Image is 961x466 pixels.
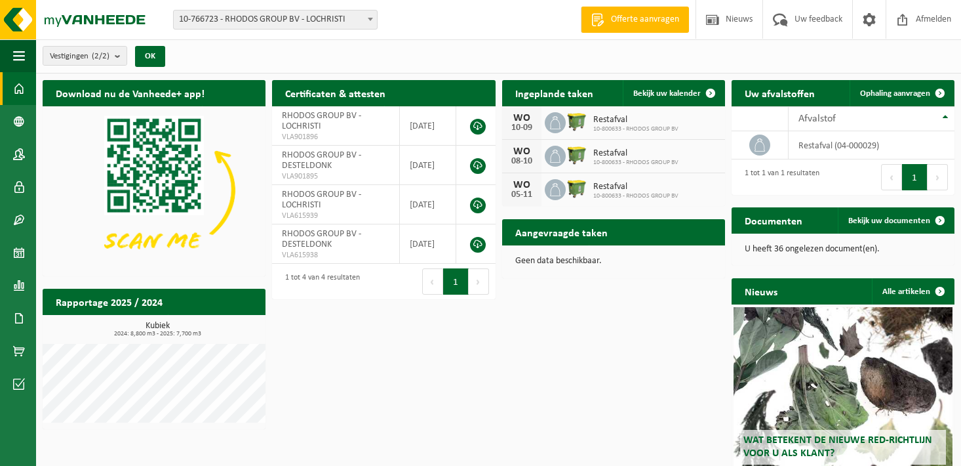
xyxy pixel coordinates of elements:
[902,164,928,190] button: 1
[566,144,588,166] img: WB-1100-HPE-GN-50
[282,229,361,249] span: RHODOS GROUP BV - DESTELDONK
[789,131,954,159] td: restafval (04-000029)
[443,268,469,295] button: 1
[168,314,264,341] a: Bekijk rapportage
[732,80,828,106] h2: Uw afvalstoffen
[135,46,165,67] button: OK
[92,52,109,60] count: (2/2)
[593,148,678,159] span: Restafval
[279,267,360,296] div: 1 tot 4 van 4 resultaten
[509,180,535,190] div: WO
[798,114,836,124] span: Afvalstof
[400,185,457,224] td: [DATE]
[566,177,588,200] img: WB-1100-HPE-GN-50
[282,150,361,171] span: RHODOS GROUP BV - DESTELDONK
[282,132,389,142] span: VLA901896
[174,11,377,29] span: 10-766723 - RHODOS GROUP BV - LOCHRISTI
[282,171,389,182] span: VLA901895
[509,190,535,200] div: 05-11
[502,219,621,245] h2: Aangevraagde taken
[732,278,791,304] h2: Nieuws
[593,125,678,133] span: 10-800633 - RHODOS GROUP BV
[43,46,127,66] button: Vestigingen(2/2)
[43,106,265,274] img: Download de VHEPlus App
[400,146,457,185] td: [DATE]
[593,192,678,200] span: 10-800633 - RHODOS GROUP BV
[282,111,361,131] span: RHODOS GROUP BV - LOCHRISTI
[272,80,399,106] h2: Certificaten & attesten
[509,113,535,123] div: WO
[623,80,724,106] a: Bekijk uw kalender
[43,289,176,314] h2: Rapportage 2025 / 2024
[743,435,932,458] span: Wat betekent de nieuwe RED-richtlijn voor u als klant?
[593,182,678,192] span: Restafval
[49,322,265,337] h3: Kubiek
[732,207,815,233] h2: Documenten
[173,10,378,30] span: 10-766723 - RHODOS GROUP BV - LOCHRISTI
[581,7,689,33] a: Offerte aanvragen
[400,224,457,264] td: [DATE]
[566,110,588,133] img: WB-1100-HPE-GN-50
[515,257,712,266] p: Geen data beschikbaar.
[928,164,948,190] button: Next
[738,163,819,192] div: 1 tot 1 van 1 resultaten
[50,47,109,66] span: Vestigingen
[422,268,443,295] button: Previous
[860,89,930,98] span: Ophaling aanvragen
[633,89,701,98] span: Bekijk uw kalender
[872,278,953,305] a: Alle artikelen
[49,331,265,337] span: 2024: 8,800 m3 - 2025: 7,700 m3
[400,106,457,146] td: [DATE]
[282,190,361,210] span: RHODOS GROUP BV - LOCHRISTI
[502,80,606,106] h2: Ingeplande taken
[848,217,930,225] span: Bekijk uw documenten
[745,245,941,254] p: U heeft 36 ongelezen document(en).
[282,250,389,261] span: VLA615938
[509,146,535,157] div: WO
[593,159,678,167] span: 10-800633 - RHODOS GROUP BV
[593,115,678,125] span: Restafval
[608,13,682,26] span: Offerte aanvragen
[881,164,902,190] button: Previous
[509,123,535,133] div: 10-09
[282,211,389,221] span: VLA615939
[850,80,953,106] a: Ophaling aanvragen
[43,80,218,106] h2: Download nu de Vanheede+ app!
[469,268,489,295] button: Next
[509,157,535,166] div: 08-10
[838,207,953,234] a: Bekijk uw documenten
